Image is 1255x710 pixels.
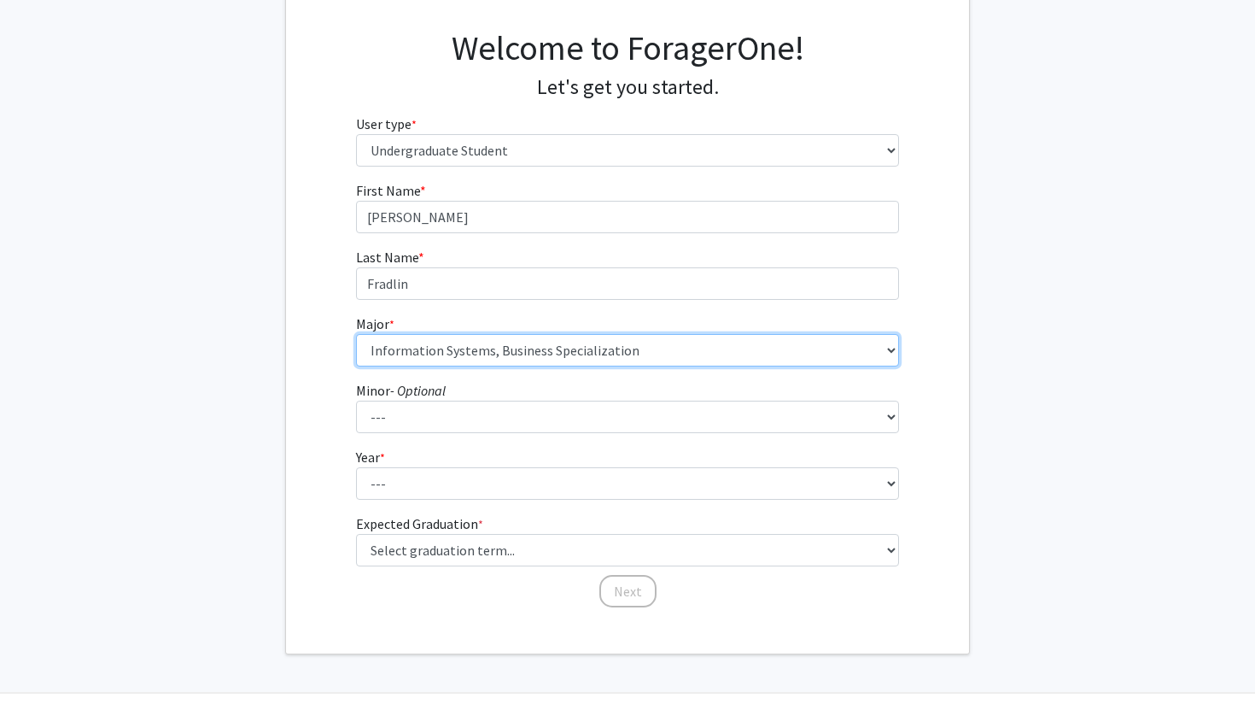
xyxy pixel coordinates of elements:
span: Last Name [356,249,418,266]
label: User type [356,114,417,134]
i: - Optional [390,382,446,399]
label: Expected Graduation [356,513,483,534]
button: Next [599,575,657,607]
label: Major [356,314,394,334]
label: Year [356,447,385,467]
h4: Let's get you started. [356,75,900,100]
h1: Welcome to ForagerOne! [356,27,900,68]
span: First Name [356,182,420,199]
label: Minor [356,380,446,401]
iframe: Chat [13,633,73,697]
